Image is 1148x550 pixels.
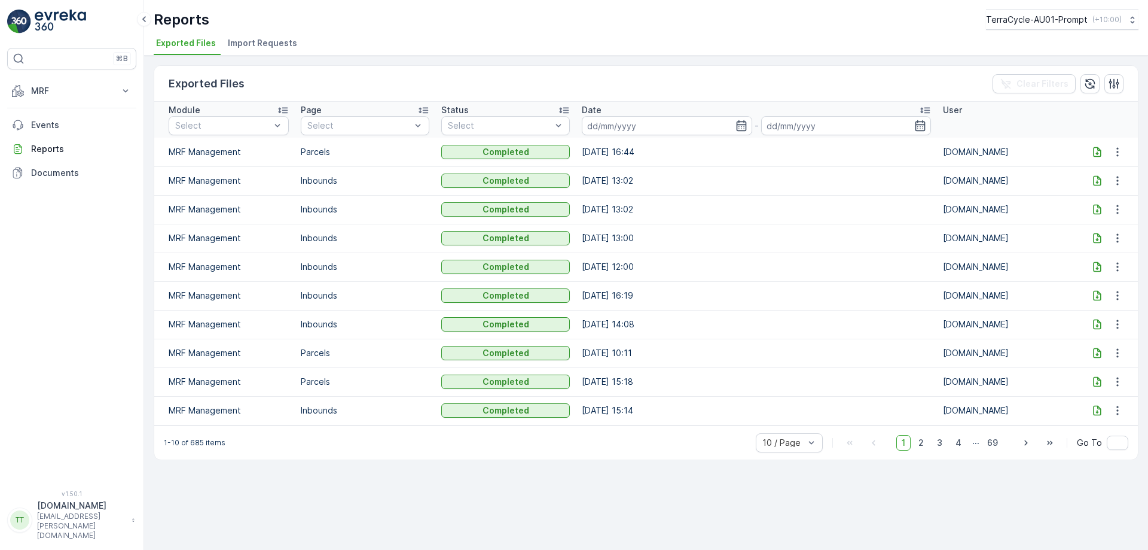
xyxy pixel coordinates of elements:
[441,104,469,116] p: Status
[576,195,936,224] td: [DATE] 13:02
[169,232,289,244] p: MRF Management
[169,290,289,302] p: MRF Management
[31,143,132,155] p: Reports
[441,317,570,332] button: Completed
[483,203,529,215] p: Completed
[301,104,322,116] p: Page
[164,438,225,448] p: 1-10 of 685 items
[483,318,529,330] p: Completed
[943,232,1071,244] p: [DOMAIN_NAME]
[483,405,529,417] p: Completed
[943,318,1071,330] p: [DOMAIN_NAME]
[301,318,429,330] p: Inbounds
[169,347,289,359] p: MRF Management
[483,290,529,302] p: Completed
[913,435,929,451] span: 2
[483,232,529,244] p: Completed
[576,224,936,253] td: [DATE] 13:00
[755,118,759,133] p: -
[169,318,289,330] p: MRF Management
[483,261,529,273] p: Completed
[943,347,1071,359] p: [DOMAIN_NAME]
[169,175,289,187] p: MRF Management
[943,261,1071,273] p: [DOMAIN_NAME]
[156,37,216,49] span: Exported Files
[943,376,1071,388] p: [DOMAIN_NAME]
[483,347,529,359] p: Completed
[986,14,1088,26] p: TerraCycle-AU01-Prompt
[576,281,936,310] td: [DATE] 16:19
[301,146,429,158] p: Parcels
[301,261,429,273] p: Inbounds
[582,104,602,116] p: Date
[31,85,112,97] p: MRF
[7,137,136,161] a: Reports
[441,375,570,389] button: Completed
[228,37,297,49] span: Import Requests
[982,435,1003,451] span: 69
[7,10,31,34] img: logo
[993,74,1076,93] button: Clear Filters
[943,203,1071,215] p: [DOMAIN_NAME]
[169,405,289,417] p: MRF Management
[31,119,132,131] p: Events
[301,290,429,302] p: Inbounds
[943,104,962,116] p: User
[441,346,570,360] button: Completed
[483,175,529,187] p: Completed
[950,435,967,451] span: 4
[943,146,1071,158] p: [DOMAIN_NAME]
[7,161,136,185] a: Documents
[576,138,936,166] td: [DATE] 16:44
[441,403,570,418] button: Completed
[169,261,289,273] p: MRF Management
[441,145,570,159] button: Completed
[35,10,86,34] img: logo_light-DOdMpM7g.png
[116,54,128,63] p: ⌘B
[1092,15,1122,25] p: ( +10:00 )
[943,405,1071,417] p: [DOMAIN_NAME]
[483,146,529,158] p: Completed
[301,175,429,187] p: Inbounds
[169,203,289,215] p: MRF Management
[576,310,936,339] td: [DATE] 14:08
[441,288,570,303] button: Completed
[301,376,429,388] p: Parcels
[169,376,289,388] p: MRF Management
[37,500,126,512] p: [DOMAIN_NAME]
[169,75,245,92] p: Exported Files
[7,79,136,103] button: MRF
[441,260,570,274] button: Completed
[154,10,209,29] p: Reports
[986,10,1138,30] button: TerraCycle-AU01-Prompt(+10:00)
[943,290,1071,302] p: [DOMAIN_NAME]
[301,347,429,359] p: Parcels
[896,435,911,451] span: 1
[10,511,29,530] div: TT
[7,490,136,497] span: v 1.50.1
[7,113,136,137] a: Events
[1016,78,1068,90] p: Clear Filters
[448,120,551,132] p: Select
[576,253,936,281] td: [DATE] 12:00
[576,367,936,396] td: [DATE] 15:18
[301,232,429,244] p: Inbounds
[301,203,429,215] p: Inbounds
[37,512,126,540] p: [EMAIL_ADDRESS][PERSON_NAME][DOMAIN_NAME]
[169,104,200,116] p: Module
[169,146,289,158] p: MRF Management
[307,120,411,132] p: Select
[576,396,936,425] td: [DATE] 15:14
[175,120,270,132] p: Select
[441,174,570,188] button: Completed
[932,435,948,451] span: 3
[301,405,429,417] p: Inbounds
[972,435,979,451] p: ...
[943,175,1071,187] p: [DOMAIN_NAME]
[582,116,752,135] input: dd/mm/yyyy
[761,116,931,135] input: dd/mm/yyyy
[483,376,529,388] p: Completed
[441,231,570,245] button: Completed
[1077,437,1102,449] span: Go To
[7,500,136,540] button: TT[DOMAIN_NAME][EMAIL_ADDRESS][PERSON_NAME][DOMAIN_NAME]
